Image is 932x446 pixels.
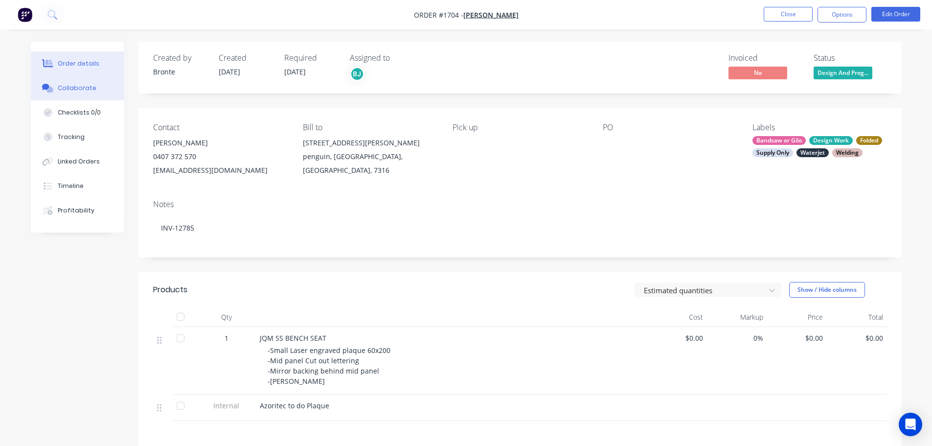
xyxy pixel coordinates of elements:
[153,284,187,296] div: Products
[31,51,124,76] button: Order details
[153,123,287,132] div: Contact
[711,333,763,343] span: 0%
[31,149,124,174] button: Linked Orders
[453,123,587,132] div: Pick up
[752,136,806,145] div: Bandsaw or Gilo
[789,282,865,298] button: Show / Hide columns
[58,206,94,215] div: Profitability
[58,108,101,117] div: Checklists 0/0
[303,150,437,177] div: penguin, [GEOGRAPHIC_DATA], [GEOGRAPHIC_DATA], 7316
[31,125,124,149] button: Tracking
[303,136,437,150] div: [STREET_ADDRESS][PERSON_NAME]
[58,133,85,141] div: Tracking
[767,307,827,327] div: Price
[284,53,338,63] div: Required
[58,84,96,93] div: Collaborate
[871,7,920,22] button: Edit Order
[771,333,823,343] span: $0.00
[225,333,228,343] span: 1
[31,174,124,198] button: Timeline
[31,100,124,125] button: Checklists 0/0
[31,76,124,100] button: Collaborate
[651,333,704,343] span: $0.00
[856,136,882,145] div: Folded
[818,7,866,23] button: Options
[647,307,707,327] div: Cost
[414,10,463,20] span: Order #1704 -
[18,7,32,22] img: Factory
[58,59,99,68] div: Order details
[796,148,829,157] div: Waterjet
[350,67,364,81] button: BJ
[201,400,252,411] span: Internal
[284,67,306,76] span: [DATE]
[899,413,922,436] div: Open Intercom Messenger
[153,67,207,77] div: Bronte
[58,182,84,190] div: Timeline
[752,123,887,132] div: Labels
[153,136,287,150] div: [PERSON_NAME]
[197,307,256,327] div: Qty
[752,148,793,157] div: Supply Only
[303,136,437,177] div: [STREET_ADDRESS][PERSON_NAME]penguin, [GEOGRAPHIC_DATA], [GEOGRAPHIC_DATA], 7316
[764,7,813,22] button: Close
[832,148,863,157] div: Welding
[814,67,872,79] span: Design And Prog...
[153,164,287,177] div: [EMAIL_ADDRESS][DOMAIN_NAME]
[728,53,802,63] div: Invoiced
[268,346,390,386] span: -Small Laser engraved plaque 60x200 -Mid panel Cut out lettering -Mirror backing behind mid panel...
[219,67,240,76] span: [DATE]
[809,136,853,145] div: Design Work
[153,200,887,209] div: Notes
[350,53,448,63] div: Assigned to
[814,53,887,63] div: Status
[153,213,887,243] div: INV-12785
[303,123,437,132] div: Bill to
[58,157,100,166] div: Linked Orders
[153,150,287,164] div: 0407 372 570
[814,67,872,81] button: Design And Prog...
[153,136,287,177] div: [PERSON_NAME]0407 372 570[EMAIL_ADDRESS][DOMAIN_NAME]
[463,10,519,20] a: [PERSON_NAME]
[260,401,329,410] span: Azoritec to do Plaque
[603,123,737,132] div: PO
[153,53,207,63] div: Created by
[219,53,273,63] div: Created
[728,67,787,79] span: No
[827,307,887,327] div: Total
[260,333,326,343] span: JQM SS BENCH SEAT
[831,333,883,343] span: $0.00
[31,198,124,223] button: Profitability
[707,307,767,327] div: Markup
